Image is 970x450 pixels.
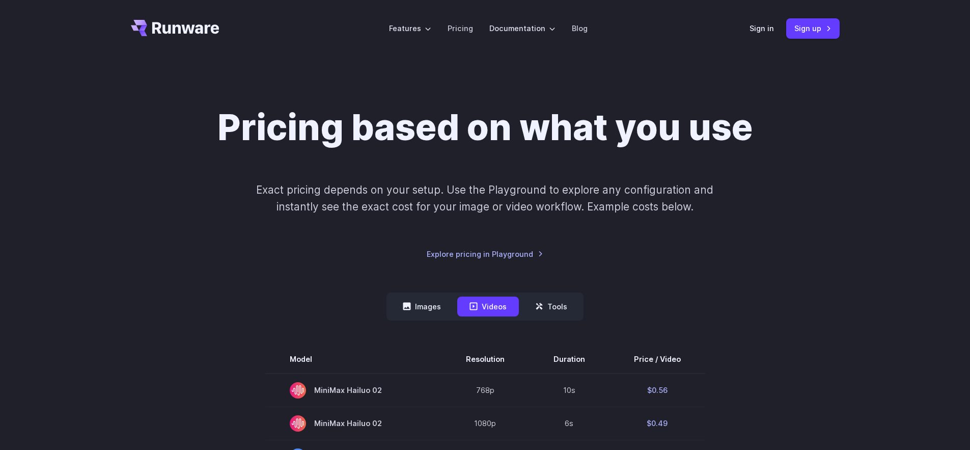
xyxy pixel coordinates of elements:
span: MiniMax Hailuo 02 [290,382,417,399]
a: Sign in [750,22,774,34]
td: 1080p [441,407,529,440]
button: Images [391,297,453,316]
td: 6s [529,407,609,440]
th: Price / Video [609,345,705,374]
a: Blog [572,22,588,34]
label: Documentation [489,22,556,34]
td: $0.49 [609,407,705,440]
a: Go to / [131,20,219,36]
label: Features [389,22,431,34]
td: $0.56 [609,374,705,407]
td: 10s [529,374,609,407]
span: MiniMax Hailuo 02 [290,415,417,432]
a: Sign up [786,18,840,38]
p: Exact pricing depends on your setup. Use the Playground to explore any configuration and instantl... [237,181,733,216]
a: Explore pricing in Playground [427,248,543,260]
button: Tools [523,297,579,316]
th: Model [265,345,441,374]
button: Videos [457,297,519,316]
th: Duration [529,345,609,374]
a: Pricing [448,22,473,34]
th: Resolution [441,345,529,374]
h1: Pricing based on what you use [217,106,753,149]
td: 768p [441,374,529,407]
